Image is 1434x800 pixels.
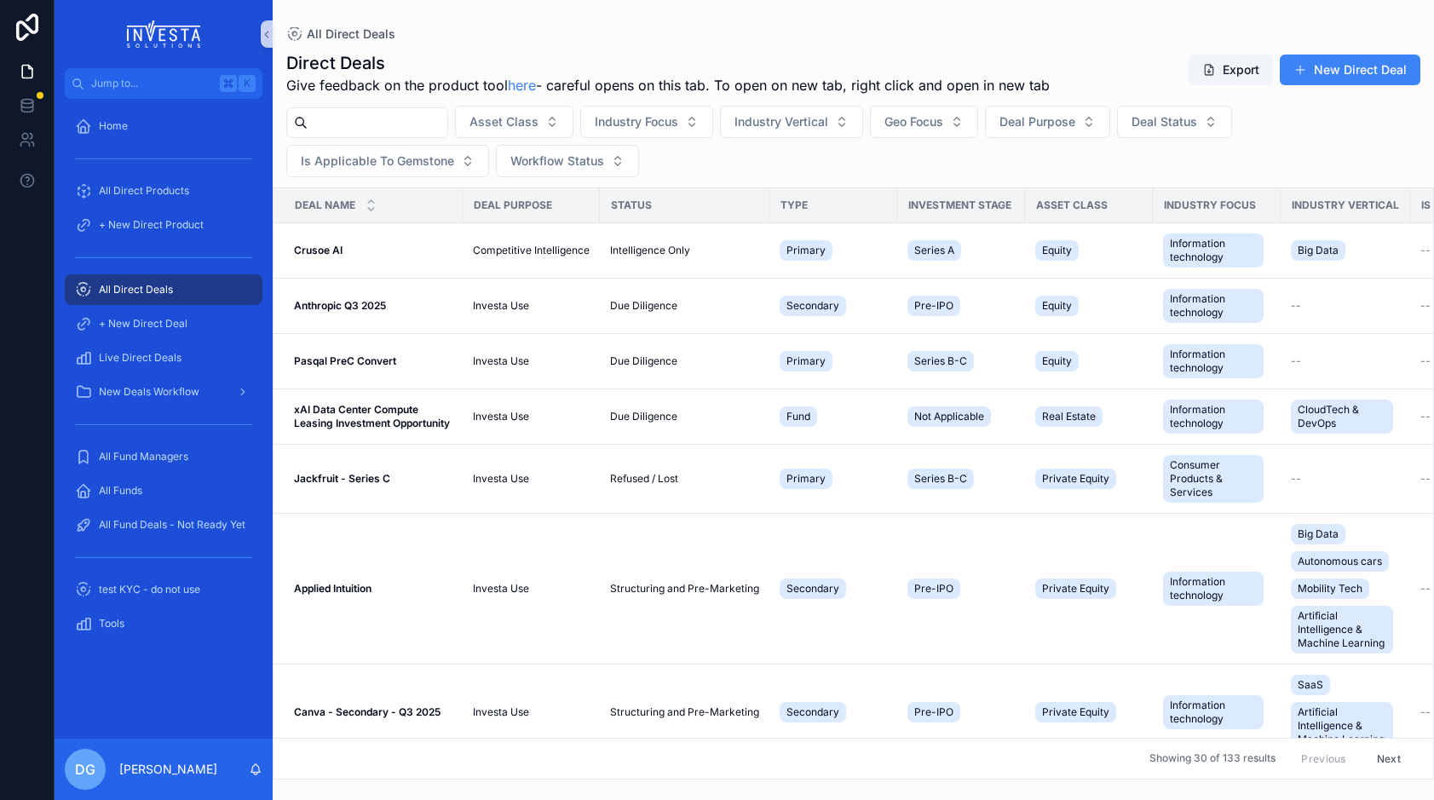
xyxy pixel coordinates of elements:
[1291,354,1301,368] span: --
[1170,458,1257,499] span: Consumer Products & Services
[1291,396,1400,437] a: CloudTech & DevOps
[884,113,943,130] span: Geo Focus
[907,699,1015,726] a: Pre-IPO
[610,244,759,257] a: Intelligence Only
[294,244,343,256] strong: Crusoe AI
[65,176,262,206] a: All Direct Products
[240,77,254,90] span: K
[99,317,187,331] span: + New Direct Deal
[469,113,538,130] span: Asset Class
[294,403,450,429] strong: xAI Data Center Compute Leasing Investment Opportunity
[907,403,1015,430] a: Not Applicable
[1298,705,1386,746] span: Artificial Intelligence & Machine Learning
[610,705,759,719] a: Structuring and Pre-Marketing
[611,199,652,212] span: Status
[1035,575,1143,602] a: Private Equity
[610,410,759,423] a: Due Diligence
[473,244,590,257] a: Competitive Intelligence
[473,705,529,719] span: Investa Use
[473,582,529,596] span: Investa Use
[914,582,953,596] span: Pre-IPO
[1042,582,1109,596] span: Private Equity
[65,441,262,472] a: All Fund Managers
[720,106,863,138] button: Select Button
[780,575,887,602] a: Secondary
[1036,199,1108,212] span: Asset Class
[474,199,552,212] span: Deal Purpose
[780,199,808,212] span: Type
[1298,609,1386,650] span: Artificial Intelligence & Machine Learning
[610,354,677,368] span: Due Diligence
[907,348,1015,375] a: Series B-C
[473,299,529,313] span: Investa Use
[1291,472,1400,486] a: --
[786,472,826,486] span: Primary
[780,237,887,264] a: Primary
[1042,354,1072,368] span: Equity
[610,354,759,368] a: Due Diligence
[786,354,826,368] span: Primary
[1035,465,1143,492] a: Private Equity
[908,199,1011,212] span: Investment Stage
[99,184,189,198] span: All Direct Products
[914,705,953,719] span: Pre-IPO
[1292,199,1399,212] span: Industry Vertical
[91,77,213,90] span: Jump to...
[870,106,978,138] button: Select Button
[1420,354,1431,368] span: --
[1163,568,1270,609] a: Information technology
[455,106,573,138] button: Select Button
[1420,244,1431,257] span: --
[610,244,690,257] span: Intelligence Only
[1291,472,1301,486] span: --
[914,410,984,423] span: Not Applicable
[907,237,1015,264] a: Series A
[780,292,887,319] a: Secondary
[99,484,142,498] span: All Funds
[65,509,262,540] a: All Fund Deals - Not Ready Yet
[99,119,128,133] span: Home
[1291,354,1400,368] a: --
[1163,341,1270,382] a: Information technology
[1042,410,1096,423] span: Real Estate
[294,705,452,719] a: Canva - Secondary - Q3 2025
[99,518,245,532] span: All Fund Deals - Not Ready Yet
[1163,396,1270,437] a: Information technology
[907,292,1015,319] a: Pre-IPO
[119,761,217,778] p: [PERSON_NAME]
[294,582,371,595] strong: Applied Intuition
[294,403,452,430] a: xAI Data Center Compute Leasing Investment Opportunity
[786,705,839,719] span: Secondary
[786,582,839,596] span: Secondary
[907,465,1015,492] a: Series B-C
[610,472,678,486] span: Refused / Lost
[1042,705,1109,719] span: Private Equity
[1042,472,1109,486] span: Private Equity
[55,99,273,661] div: scrollable content
[473,354,529,368] span: Investa Use
[1298,403,1386,430] span: CloudTech & DevOps
[286,26,395,43] a: All Direct Deals
[780,348,887,375] a: Primary
[1298,678,1323,692] span: SaaS
[985,106,1110,138] button: Select Button
[1170,575,1257,602] span: Information technology
[1280,55,1420,85] a: New Direct Deal
[286,145,489,177] button: Select Button
[1420,299,1431,313] span: --
[1170,348,1257,375] span: Information technology
[99,283,173,296] span: All Direct Deals
[999,113,1075,130] span: Deal Purpose
[786,410,810,423] span: Fund
[1420,410,1431,423] span: --
[580,106,713,138] button: Select Button
[1420,582,1431,596] span: --
[294,705,441,718] strong: Canva - Secondary - Q3 2025
[786,244,826,257] span: Primary
[1170,699,1257,726] span: Information technology
[99,617,124,630] span: Tools
[1163,285,1270,326] a: Information technology
[1163,230,1270,271] a: Information technology
[510,153,604,170] span: Workflow Status
[65,274,262,305] a: All Direct Deals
